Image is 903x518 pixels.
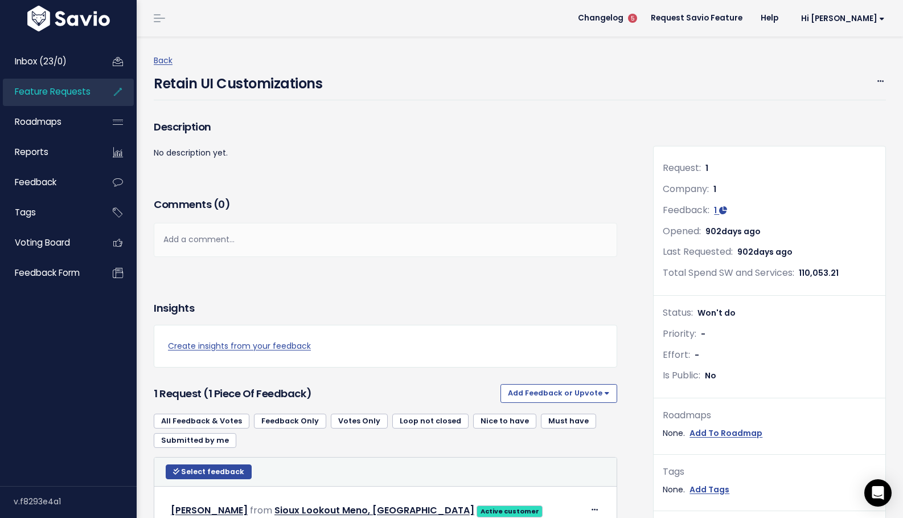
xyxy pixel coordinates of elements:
[663,266,794,279] span: Total Spend SW and Services:
[3,109,95,135] a: Roadmaps
[15,116,61,128] span: Roadmaps
[695,349,699,361] span: -
[15,236,70,248] span: Voting Board
[181,467,244,476] span: Select feedback
[663,161,701,174] span: Request:
[663,483,876,497] div: None.
[752,10,787,27] a: Help
[3,139,95,165] a: Reports
[218,197,225,211] span: 0
[689,483,729,497] a: Add Tags
[787,10,894,27] a: Hi [PERSON_NAME]
[166,464,252,479] button: Select feedback
[168,339,603,353] a: Create insights from your feedback
[663,306,693,319] span: Status:
[154,119,617,135] h3: Description
[154,433,236,448] a: Submitted by me
[154,223,617,256] div: Add a comment...
[154,197,617,213] h3: Comments ( )
[663,407,876,424] div: Roadmaps
[3,230,95,256] a: Voting Board
[663,245,733,258] span: Last Requested:
[15,85,91,97] span: Feature Requests
[628,14,637,23] span: 5
[541,414,596,429] a: Must have
[642,10,752,27] a: Request Savio Feature
[801,14,885,23] span: Hi [PERSON_NAME]
[663,369,700,382] span: Is Public:
[714,205,717,216] span: 1
[3,169,95,195] a: Feedback
[721,226,761,237] span: days ago
[15,267,80,279] span: Feedback form
[3,199,95,226] a: Tags
[154,386,496,402] h3: 1 Request (1 piece of Feedback)
[663,203,709,217] span: Feedback:
[500,384,617,402] button: Add Feedback or Upvote
[392,414,469,429] a: Loop not closed
[250,504,272,517] span: from
[154,414,249,429] a: All Feedback & Votes
[171,504,248,517] a: [PERSON_NAME]
[15,206,36,218] span: Tags
[578,14,623,22] span: Changelog
[737,246,793,258] span: 902
[713,183,716,195] span: 1
[15,146,48,158] span: Reports
[154,55,173,66] a: Back
[697,307,736,319] span: Won't do
[663,327,696,340] span: Priority:
[14,487,137,516] div: v.f8293e4a1
[481,507,539,516] strong: Active customer
[473,414,536,429] a: Nice to have
[154,68,322,94] h4: Retain UI Customizations
[705,226,761,237] span: 902
[3,260,95,286] a: Feedback form
[154,300,194,316] h3: Insights
[331,414,388,429] a: Votes Only
[3,79,95,105] a: Feature Requests
[714,205,727,216] a: 1
[705,162,708,174] span: 1
[663,182,709,195] span: Company:
[864,479,892,507] div: Open Intercom Messenger
[3,48,95,75] a: Inbox (23/0)
[663,348,690,361] span: Effort:
[705,370,716,381] span: No
[701,328,705,340] span: -
[799,267,839,279] span: 110,053.21
[15,176,56,188] span: Feedback
[24,6,113,31] img: logo-white.9d6f32f41409.svg
[15,55,67,67] span: Inbox (23/0)
[154,146,617,160] p: No description yet.
[663,464,876,480] div: Tags
[753,246,793,258] span: days ago
[689,426,762,440] a: Add To Roadmap
[663,225,701,238] span: Opened:
[254,414,326,429] a: Feedback Only
[274,504,474,517] a: Sioux Lookout Meno, [GEOGRAPHIC_DATA]
[663,426,876,440] div: None.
